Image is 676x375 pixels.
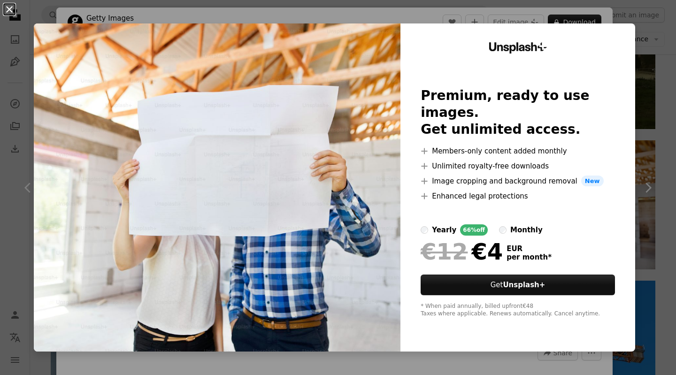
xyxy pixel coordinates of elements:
input: monthly [499,226,507,234]
span: New [581,176,604,187]
strong: Unsplash+ [503,281,545,289]
div: * When paid annually, billed upfront €48 Taxes where applicable. Renews automatically. Cancel any... [421,303,615,318]
li: Image cropping and background removal [421,176,615,187]
li: Unlimited royalty-free downloads [421,161,615,172]
li: Enhanced legal protections [421,191,615,202]
button: GetUnsplash+ [421,275,615,295]
div: yearly [432,224,456,236]
div: monthly [510,224,543,236]
span: €12 [421,239,468,264]
h2: Premium, ready to use images. Get unlimited access. [421,87,615,138]
span: EUR [507,245,552,253]
div: 66% off [460,224,488,236]
div: €4 [421,239,503,264]
li: Members-only content added monthly [421,145,615,157]
input: yearly66%off [421,226,428,234]
span: per month * [507,253,552,261]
